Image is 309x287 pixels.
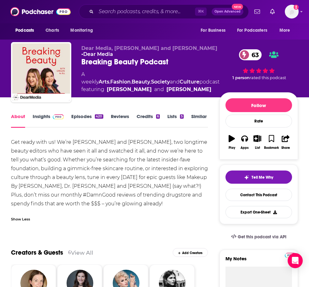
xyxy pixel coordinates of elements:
[66,24,101,36] button: open menu
[239,49,262,60] a: 63
[10,6,71,18] img: Podchaser - Follow, Share and Rate Podcasts
[241,146,249,150] div: Apps
[95,114,103,119] div: 420
[255,146,260,150] div: List
[238,131,251,154] button: Apps
[180,114,184,119] div: 5
[12,43,70,101] img: Breaking Beauty Podcast
[201,26,225,35] span: For Business
[46,26,59,35] span: Charts
[250,75,286,80] span: rated this podcast
[167,113,184,128] a: Lists5
[294,5,299,10] svg: Add a profile image
[214,10,241,13] span: Open Advanced
[225,131,238,154] button: Play
[180,79,199,85] a: Culture
[81,45,217,51] span: Dear Media, [PERSON_NAME] and [PERSON_NAME]
[251,131,264,154] button: List
[81,71,220,93] div: A weekly podcast
[225,115,292,127] div: Rate
[285,5,299,19] img: User Profile
[264,131,279,154] button: Bookmark
[281,146,290,150] div: Share
[225,189,292,201] a: Contact This Podcast
[212,8,243,15] button: Open AdvancedNew
[150,79,151,85] span: ,
[275,24,298,36] button: open menu
[68,250,71,255] div: 6
[279,131,292,154] button: Share
[229,146,235,150] div: Play
[70,26,93,35] span: Monitoring
[166,86,211,93] a: Carlene Higgins
[132,79,150,85] a: Beauty
[252,6,263,17] a: Show notifications dropdown
[225,98,292,112] button: Follow
[226,229,291,245] a: Get this podcast via API
[191,113,207,128] a: Similar
[196,24,233,36] button: open menu
[79,4,249,19] div: Search podcasts, credits, & more...
[232,4,243,10] span: New
[96,7,195,17] input: Search podcasts, credits, & more...
[15,26,34,35] span: Podcasts
[53,114,64,119] img: Podchaser Pro
[71,113,103,128] a: Episodes420
[11,138,208,208] div: Get ready with us! We’re [PERSON_NAME] and [PERSON_NAME], two longtime beauty editors who have se...
[173,248,208,257] div: Add Creators
[111,113,129,128] a: Reviews
[220,45,298,84] div: 63 1 personrated this podcast
[237,26,267,35] span: For Podcasters
[109,79,110,85] span: ,
[137,113,160,128] a: Credits6
[285,5,299,19] button: Show profile menu
[195,8,207,16] span: ⌘ K
[264,146,279,150] div: Bookmark
[285,252,296,258] a: Pro website
[71,249,93,256] a: View All
[288,253,303,268] div: Open Intercom Messenger
[41,24,63,36] a: Charts
[156,114,160,119] div: 6
[33,113,64,128] a: InsightsPodchaser Pro
[225,206,292,218] button: Export One-Sheet
[232,75,250,80] span: 1 person
[225,256,292,267] label: My Notes
[252,175,273,180] span: Tell Me Why
[11,113,25,128] a: About
[244,175,249,180] img: tell me why sparkle
[81,86,220,93] span: featuring
[170,79,180,85] span: and
[81,51,113,57] span: •
[151,79,170,85] a: Society
[154,86,164,93] span: and
[107,86,152,93] a: Jill Dunn
[233,24,276,36] button: open menu
[131,79,132,85] span: ,
[279,26,290,35] span: More
[245,49,262,60] span: 63
[110,79,131,85] a: Fashion
[268,6,277,17] a: Show notifications dropdown
[99,79,109,85] a: Arts
[238,234,286,240] span: Get this podcast via API
[285,5,299,19] span: Logged in as patiencebaldacci
[83,51,113,57] a: Dear Media
[225,171,292,184] button: tell me why sparkleTell Me Why
[11,249,63,257] a: Creators & Guests
[285,253,296,258] img: Podchaser Pro
[11,24,42,36] button: open menu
